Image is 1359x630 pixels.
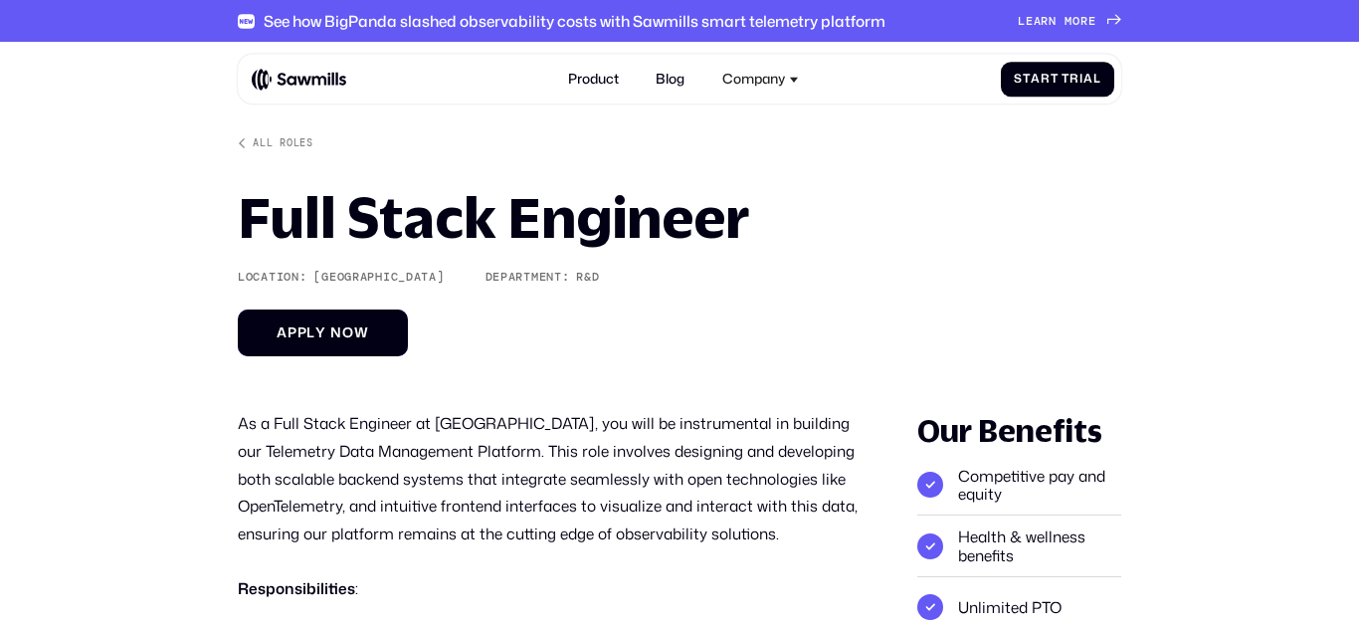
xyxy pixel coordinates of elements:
[288,324,297,340] span: p
[1018,14,1121,28] a: Learnmore
[712,61,809,98] div: Company
[1034,14,1042,28] span: a
[722,71,785,87] div: Company
[354,324,369,340] span: w
[238,410,863,547] p: As a Full Stack Engineer at [GEOGRAPHIC_DATA], you will be instrumental in building our Telemetry...
[1069,72,1079,86] span: r
[1062,72,1069,86] span: T
[1093,72,1101,86] span: l
[1041,72,1051,86] span: r
[238,189,749,244] h1: Full Stack Engineer
[238,577,355,599] strong: Responsibilities
[485,270,570,284] div: Department:
[1018,14,1026,28] span: L
[238,575,863,603] p: :
[1079,72,1083,86] span: i
[1014,72,1023,86] span: S
[264,12,885,30] div: See how BigPanda slashed observability costs with Sawmills smart telemetry platform
[342,324,354,340] span: o
[1049,14,1057,28] span: n
[315,324,326,340] span: y
[313,270,444,284] div: [GEOGRAPHIC_DATA]
[330,324,342,340] span: n
[1065,14,1072,28] span: m
[557,61,628,98] a: Product
[1026,14,1034,28] span: e
[1031,72,1041,86] span: a
[297,324,307,340] span: p
[917,455,1121,516] li: Competitive pay and equity
[1083,72,1093,86] span: a
[1072,14,1080,28] span: o
[253,137,312,149] div: All roles
[1041,14,1049,28] span: r
[277,324,288,340] span: A
[238,270,306,284] div: Location:
[1080,14,1088,28] span: r
[238,137,313,149] a: All roles
[917,516,1121,576] li: Health & wellness benefits
[1051,72,1059,86] span: t
[1001,62,1115,97] a: StartTrial
[1088,14,1096,28] span: e
[306,324,315,340] span: l
[917,410,1121,451] div: Our Benefits
[576,270,599,284] div: R&D
[646,61,694,98] a: Blog
[1023,72,1031,86] span: t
